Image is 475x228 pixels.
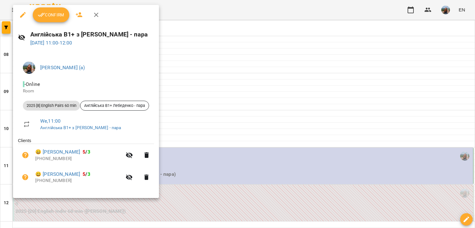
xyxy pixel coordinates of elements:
button: Unpaid. Bill the attendance? [18,148,33,163]
span: - Online [23,81,41,87]
img: fade860515acdeec7c3b3e8f399b7c1b.jpg [23,61,35,74]
b: / [83,149,90,155]
a: [DATE] 11:00-12:00 [30,40,72,46]
span: Confirm [38,11,64,19]
span: 3 [88,149,90,155]
p: [PHONE_NUMBER] [35,178,122,184]
p: Room [23,88,149,94]
ul: Clients [18,137,154,190]
a: We , 11:00 [40,118,61,124]
span: Англійська В1+ Лебеденко - пара [80,103,149,108]
div: Англійська В1+ Лебеденко - пара [80,101,149,111]
span: 5 [83,149,85,155]
span: 5 [83,171,85,177]
h6: Англійська В1+ з [PERSON_NAME] - пара [30,30,154,39]
b: / [83,171,90,177]
a: 😀 [PERSON_NAME] [35,171,80,178]
span: 2025 [8] English Pairs 60 min [23,103,80,108]
a: Англійська В1+ з [PERSON_NAME] - пара [40,125,121,130]
a: 😀 [PERSON_NAME] [35,148,80,156]
button: Unpaid. Bill the attendance? [18,170,33,185]
button: Confirm [33,7,69,22]
span: 3 [88,171,90,177]
p: [PHONE_NUMBER] [35,156,122,162]
a: [PERSON_NAME] (а) [40,65,85,70]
